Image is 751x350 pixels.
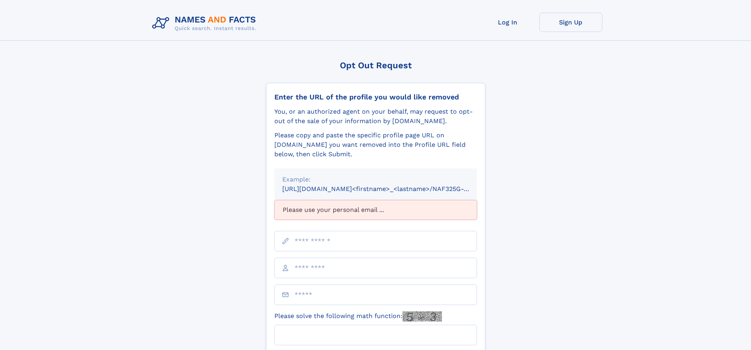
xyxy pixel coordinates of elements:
a: Log In [476,13,539,32]
div: Opt Out Request [266,60,485,70]
div: Please use your personal email ... [274,200,477,220]
img: Logo Names and Facts [149,13,263,34]
small: [URL][DOMAIN_NAME]<firstname>_<lastname>/NAF325G-xxxxxxxx [282,185,492,193]
label: Please solve the following math function: [274,311,442,322]
div: You, or an authorized agent on your behalf, may request to opt-out of the sale of your informatio... [274,107,477,126]
div: Example: [282,175,469,184]
div: Enter the URL of the profile you would like removed [274,93,477,101]
div: Please copy and paste the specific profile page URL on [DOMAIN_NAME] you want removed into the Pr... [274,131,477,159]
a: Sign Up [539,13,602,32]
